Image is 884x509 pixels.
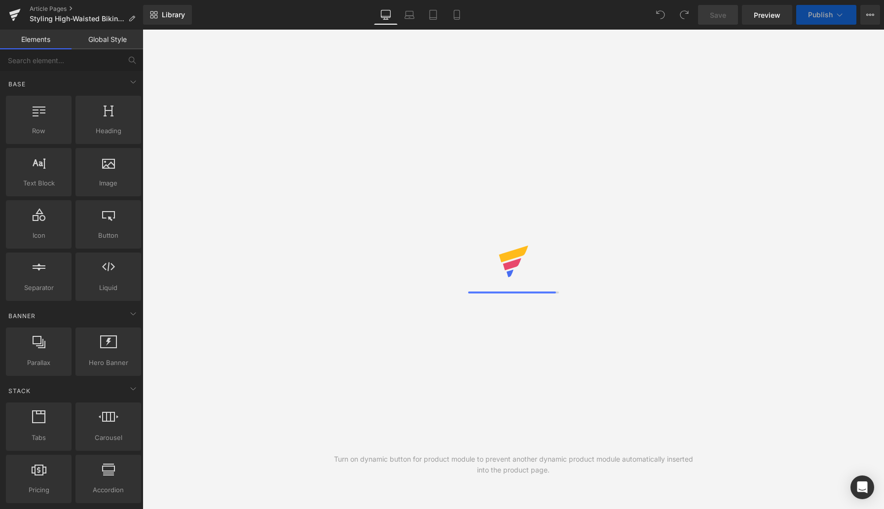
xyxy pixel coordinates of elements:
button: More [860,5,880,25]
span: Tabs [9,433,69,443]
span: Save [710,10,726,20]
button: Publish [796,5,856,25]
span: Base [7,79,27,89]
a: Tablet [421,5,445,25]
span: Separator [9,283,69,293]
a: New Library [143,5,192,25]
div: Turn on dynamic button for product module to prevent another dynamic product module automatically... [328,454,699,475]
span: Pricing [9,485,69,495]
a: Laptop [398,5,421,25]
a: Global Style [72,30,143,49]
span: Hero Banner [78,358,138,368]
span: Parallax [9,358,69,368]
div: Open Intercom Messenger [850,475,874,499]
a: Article Pages [30,5,143,13]
span: Library [162,10,185,19]
span: Image [78,178,138,188]
span: Row [9,126,69,136]
a: Preview [742,5,792,25]
button: Undo [651,5,670,25]
span: Publish [808,11,833,19]
span: Styling High-Waisted Bikini Bottoms [30,15,124,23]
a: Mobile [445,5,469,25]
span: Heading [78,126,138,136]
span: Banner [7,311,37,321]
span: Icon [9,230,69,241]
span: Carousel [78,433,138,443]
span: Button [78,230,138,241]
button: Redo [674,5,694,25]
span: Liquid [78,283,138,293]
span: Stack [7,386,32,396]
span: Preview [754,10,780,20]
span: Accordion [78,485,138,495]
a: Desktop [374,5,398,25]
span: Text Block [9,178,69,188]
